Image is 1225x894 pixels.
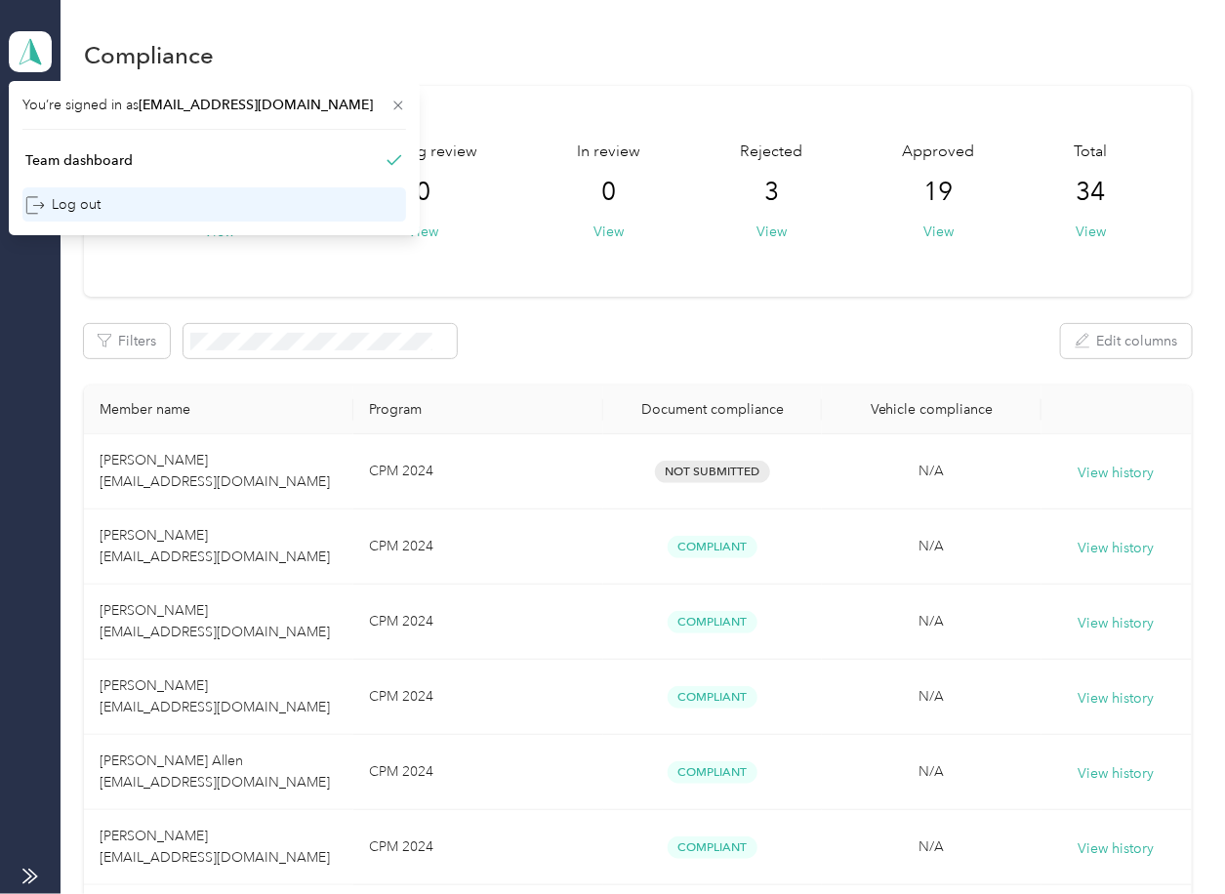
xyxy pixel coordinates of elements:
span: Compliant [668,686,757,709]
span: [PERSON_NAME] [EMAIL_ADDRESS][DOMAIN_NAME] [100,677,330,715]
span: Approved [902,141,974,164]
button: View [408,222,438,242]
div: Log out [25,194,101,215]
span: 34 [1076,177,1105,208]
div: Team dashboard [25,150,133,171]
span: [PERSON_NAME] [EMAIL_ADDRESS][DOMAIN_NAME] [100,527,330,565]
span: 3 [764,177,779,208]
span: N/A [919,613,945,630]
button: View history [1079,538,1155,559]
button: View history [1079,463,1155,484]
span: Compliant [668,836,757,859]
span: In review [577,141,640,164]
th: Program [353,386,602,434]
button: Filters [84,324,170,358]
span: [PERSON_NAME] [EMAIL_ADDRESS][DOMAIN_NAME] [100,602,330,640]
span: Compliant [668,611,757,633]
span: Total [1074,141,1107,164]
button: View [923,222,954,242]
span: Compliant [668,761,757,784]
span: N/A [919,838,945,855]
button: View [756,222,787,242]
span: [PERSON_NAME] [EMAIL_ADDRESS][DOMAIN_NAME] [100,452,330,490]
button: View history [1079,688,1155,710]
iframe: Everlance-gr Chat Button Frame [1116,785,1225,894]
button: View [593,222,624,242]
span: You’re signed in as [22,95,406,115]
span: Compliant [668,536,757,558]
td: CPM 2024 [353,735,602,810]
button: View history [1079,613,1155,634]
span: 0 [416,177,430,208]
span: 0 [601,177,616,208]
span: 19 [923,177,953,208]
h1: Compliance [84,45,214,65]
td: CPM 2024 [353,810,602,885]
span: [EMAIL_ADDRESS][DOMAIN_NAME] [139,97,373,113]
button: View [1076,222,1106,242]
td: CPM 2024 [353,660,602,735]
td: CPM 2024 [353,509,602,585]
span: [PERSON_NAME] Allen [EMAIL_ADDRESS][DOMAIN_NAME] [100,752,330,791]
span: [PERSON_NAME] [EMAIL_ADDRESS][DOMAIN_NAME] [100,828,330,866]
div: Document compliance [619,401,807,418]
button: View history [1079,763,1155,785]
th: Member name [84,386,353,434]
span: N/A [919,688,945,705]
td: CPM 2024 [353,434,602,509]
span: Not Submitted [655,461,770,483]
span: N/A [919,538,945,554]
span: Rejected [740,141,802,164]
span: N/A [919,463,945,479]
button: View history [1079,838,1155,860]
span: N/A [919,763,945,780]
div: Vehicle compliance [837,401,1026,418]
td: CPM 2024 [353,585,602,660]
button: Edit columns [1061,324,1192,358]
span: Pending review [369,141,477,164]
